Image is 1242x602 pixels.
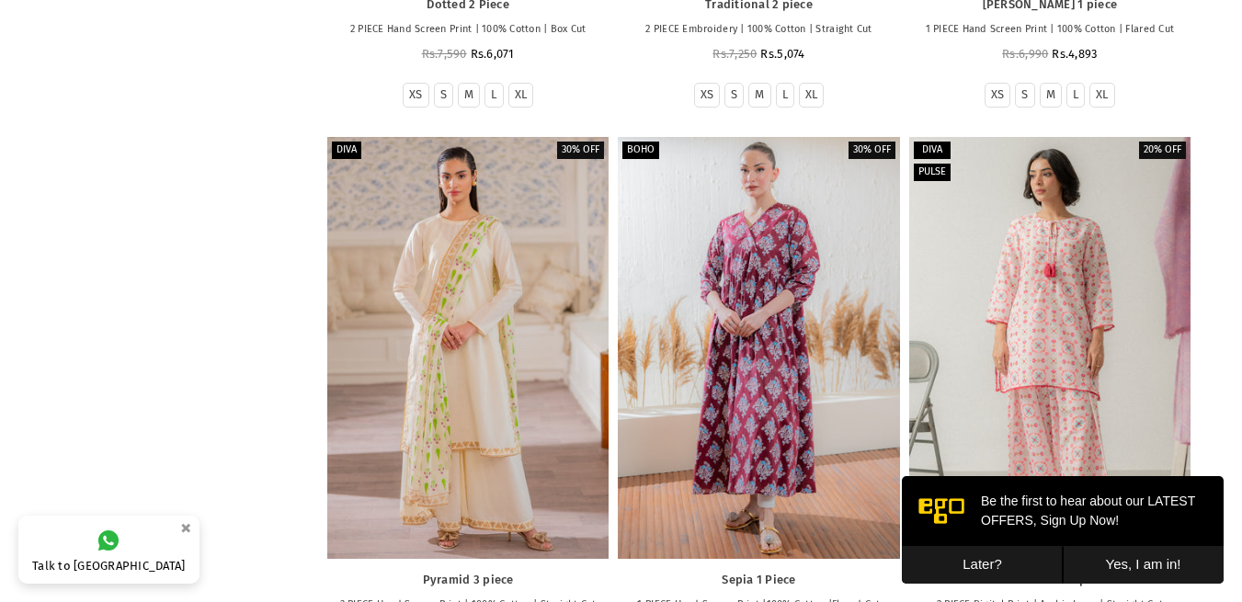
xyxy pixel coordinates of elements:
[557,142,604,159] label: 30% off
[918,22,1181,38] p: 1 PIECE Hand Screen Print | 100% Cotton | Flared Cut
[327,137,609,559] a: Pyramid 3 piece
[491,87,496,103] label: L
[618,137,899,559] a: Sepia 1 Piece
[1139,142,1186,159] label: 20% off
[914,142,951,159] label: Diva
[1002,47,1048,61] span: Rs.6,990
[440,87,447,103] label: S
[712,47,757,61] span: Rs.7,250
[849,142,895,159] label: 30% off
[422,47,467,61] span: Rs.7,590
[515,87,528,103] label: XL
[175,513,197,543] button: ×
[471,47,515,61] span: Rs.6,071
[18,516,199,584] a: Talk to [GEOGRAPHIC_DATA]
[332,142,361,159] label: Diva
[914,164,951,181] label: Pulse
[805,87,818,103] label: XL
[622,142,659,159] label: BOHO
[336,573,599,588] a: Pyramid 3 piece
[1021,87,1028,103] label: S
[409,87,423,103] label: XS
[782,87,788,103] label: L
[1052,47,1097,61] span: Rs.4,893
[627,573,890,588] a: Sepia 1 Piece
[1096,87,1109,103] label: XL
[701,87,714,103] label: XS
[464,87,473,103] label: M
[627,22,890,38] p: 2 PIECE Embroidery | 100% Cotton | Straight Cut
[731,87,737,103] label: S
[1073,87,1078,103] label: L
[760,47,804,61] span: Rs.5,074
[909,137,1191,559] a: Flower Power 2 piece
[902,476,1224,584] iframe: webpush-onsite
[991,87,1005,103] label: XS
[1046,87,1055,103] label: M
[755,87,764,103] label: M
[336,22,599,38] p: 2 PIECE Hand Screen Print | 100% Cotton | Box Cut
